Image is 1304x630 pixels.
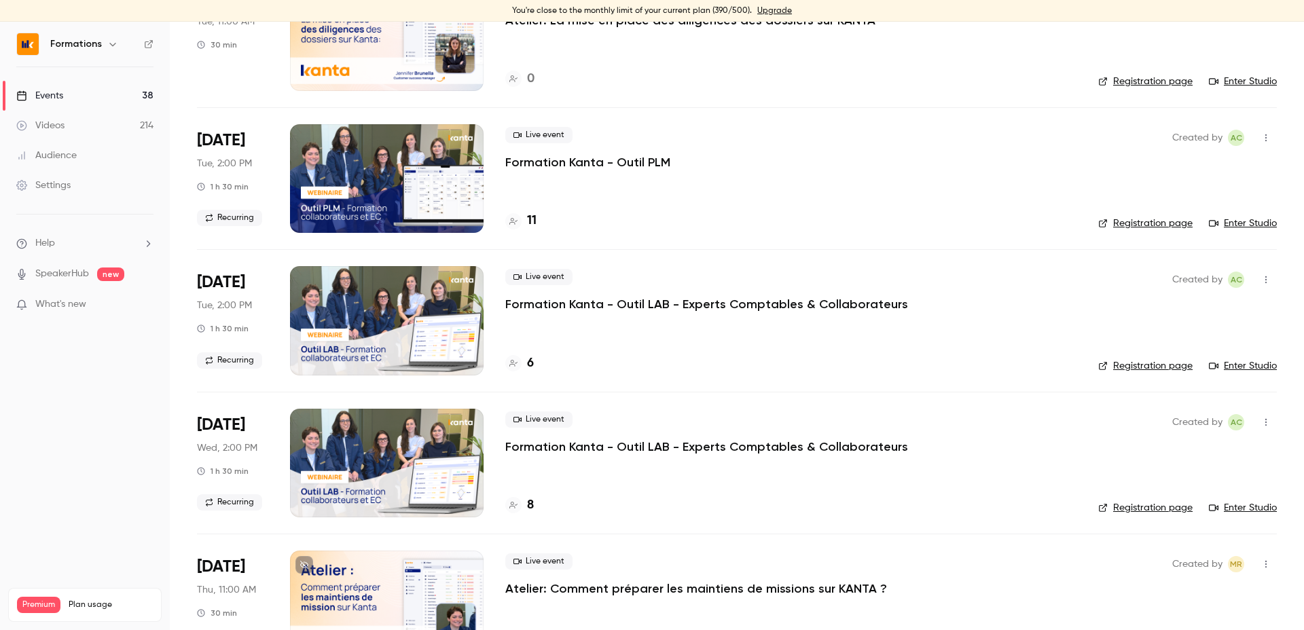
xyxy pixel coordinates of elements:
[1230,556,1242,572] span: MR
[197,494,262,511] span: Recurring
[197,352,262,369] span: Recurring
[505,296,908,312] a: Formation Kanta - Outil LAB - Experts Comptables & Collaborateurs
[197,157,252,170] span: Tue, 2:00 PM
[16,89,63,103] div: Events
[1098,501,1193,515] a: Registration page
[35,236,55,251] span: Help
[197,608,237,618] div: 30 min
[505,269,573,285] span: Live event
[197,466,249,477] div: 1 h 30 min
[16,119,65,132] div: Videos
[757,5,792,16] a: Upgrade
[1172,556,1222,572] span: Created by
[505,212,537,230] a: 11
[505,70,535,88] a: 0
[197,124,268,233] div: Oct 14 Tue, 2:00 PM (Europe/Paris)
[1209,75,1277,88] a: Enter Studio
[505,580,887,597] a: Atelier: Comment préparer les maintiens de missions sur KANTA ?
[1209,501,1277,515] a: Enter Studio
[35,267,89,281] a: SpeakerHub
[1228,414,1244,430] span: Anaïs Cachelou
[505,154,670,170] a: Formation Kanta - Outil PLM
[197,299,252,312] span: Tue, 2:00 PM
[1209,359,1277,373] a: Enter Studio
[197,39,237,50] div: 30 min
[197,414,245,436] span: [DATE]
[1209,217,1277,230] a: Enter Studio
[197,583,256,597] span: Thu, 11:00 AM
[197,130,245,151] span: [DATE]
[1231,130,1242,146] span: AC
[1172,130,1222,146] span: Created by
[1098,75,1193,88] a: Registration page
[1228,272,1244,288] span: Anaïs Cachelou
[50,37,102,51] h6: Formations
[97,267,124,281] span: new
[1098,217,1193,230] a: Registration page
[197,181,249,192] div: 1 h 30 min
[1098,359,1193,373] a: Registration page
[527,496,534,515] h4: 8
[505,127,573,143] span: Live event
[197,323,249,334] div: 1 h 30 min
[16,149,77,162] div: Audience
[197,15,255,29] span: Tue, 11:00 AM
[527,70,535,88] h4: 0
[197,556,245,578] span: [DATE]
[1231,272,1242,288] span: AC
[17,597,60,613] span: Premium
[505,439,908,455] a: Formation Kanta - Outil LAB - Experts Comptables & Collaborateurs
[1172,414,1222,430] span: Created by
[1172,272,1222,288] span: Created by
[505,354,534,373] a: 6
[1228,130,1244,146] span: Anaïs Cachelou
[17,33,39,55] img: Formations
[16,179,71,192] div: Settings
[505,411,573,428] span: Live event
[527,354,534,373] h4: 6
[1231,414,1242,430] span: AC
[35,297,86,312] span: What's new
[505,553,573,570] span: Live event
[69,599,153,610] span: Plan usage
[527,212,537,230] h4: 11
[197,441,257,455] span: Wed, 2:00 PM
[1228,556,1244,572] span: Marion Roquet
[137,299,153,311] iframe: Noticeable Trigger
[197,272,245,293] span: [DATE]
[197,409,268,517] div: Oct 15 Wed, 2:00 PM (Europe/Paris)
[505,496,534,515] a: 8
[197,266,268,375] div: Oct 14 Tue, 2:00 PM (Europe/Paris)
[197,210,262,226] span: Recurring
[16,236,153,251] li: help-dropdown-opener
